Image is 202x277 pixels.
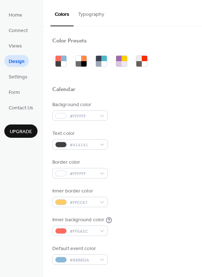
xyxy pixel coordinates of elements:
[9,89,20,96] span: Form
[70,141,96,149] span: #414141
[52,101,106,109] div: Background color
[10,128,32,136] span: Upgrade
[52,37,87,45] div: Color Presets
[4,124,38,138] button: Upgrade
[70,256,96,264] span: #88B8DA
[70,199,96,206] span: #FFCC67
[4,9,27,21] a: Home
[9,27,28,35] span: Connect
[4,101,38,113] a: Contact Us
[70,170,96,178] span: #FFFFFF
[70,113,96,120] span: #FFFFFF
[52,159,106,166] div: Border color
[4,40,26,51] a: Views
[9,104,33,112] span: Contact Us
[52,86,75,94] div: Calendar
[52,216,104,224] div: Inner background color
[9,42,22,50] span: Views
[9,12,22,19] span: Home
[52,130,106,137] div: Text color
[9,73,27,81] span: Settings
[4,86,24,98] a: Form
[52,187,106,195] div: Inner border color
[4,24,32,36] a: Connect
[52,245,106,253] div: Default event color
[70,228,96,235] span: #FF6A5C
[4,55,29,67] a: Design
[4,71,32,82] a: Settings
[9,58,25,65] span: Design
